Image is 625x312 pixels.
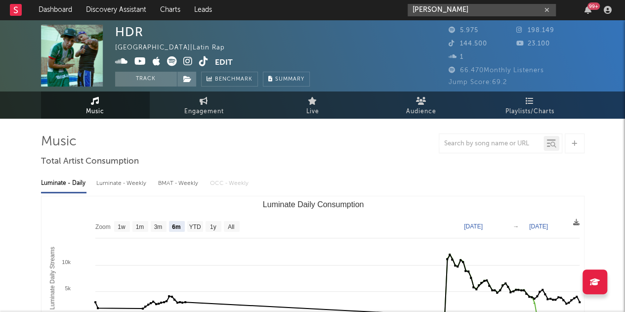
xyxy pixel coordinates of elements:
text: 6m [172,223,180,230]
span: Total Artist Consumption [41,156,139,168]
span: 144.500 [449,41,487,47]
span: Jump Score: 69.2 [449,79,507,86]
text: 1w [118,223,125,230]
span: Live [306,106,319,118]
input: Search for artists [408,4,556,16]
span: 1 [449,54,463,60]
button: 99+ [584,6,591,14]
span: 5.975 [449,27,478,34]
div: Luminate - Weekly [96,175,148,192]
text: 1y [209,223,216,230]
input: Search by song name or URL [439,140,543,148]
a: Benchmark [201,72,258,87]
div: Luminate - Daily [41,175,86,192]
text: All [228,223,234,230]
text: [DATE] [464,223,483,230]
text: Luminate Daily Consumption [262,200,364,209]
span: Music [86,106,104,118]
span: Engagement [184,106,224,118]
span: 23.100 [516,41,550,47]
a: Engagement [150,91,258,119]
span: 66.470 Monthly Listeners [449,67,544,74]
text: 10k [62,259,71,265]
button: Track [115,72,177,87]
text: Luminate Daily Streams [48,247,55,310]
div: [GEOGRAPHIC_DATA] | Latin Rap [115,42,236,54]
a: Music [41,91,150,119]
button: Edit [215,56,233,69]
text: 3m [154,223,162,230]
div: BMAT - Weekly [158,175,200,192]
div: HDR [115,25,143,39]
span: Summary [275,77,304,82]
a: Audience [367,91,476,119]
a: Playlists/Charts [476,91,584,119]
span: 198.149 [516,27,554,34]
text: 5k [65,285,71,291]
a: Live [258,91,367,119]
span: Playlists/Charts [505,106,554,118]
text: [DATE] [529,223,548,230]
text: YTD [189,223,201,230]
text: Zoom [95,223,111,230]
button: Summary [263,72,310,87]
span: Benchmark [215,74,252,86]
div: 99 + [587,2,600,10]
text: 1m [135,223,144,230]
span: Audience [406,106,436,118]
text: → [513,223,519,230]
